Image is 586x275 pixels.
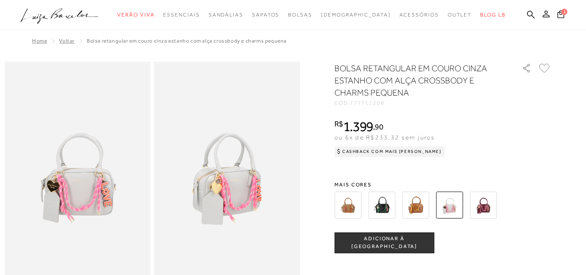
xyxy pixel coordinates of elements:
a: noSubCategoriesText [117,7,154,23]
span: Sapatos [252,12,279,18]
a: noSubCategoriesText [448,7,472,23]
span: [DEMOGRAPHIC_DATA] [321,12,391,18]
a: noSubCategoriesText [399,7,439,23]
i: , [373,123,383,131]
img: BOLSA PEQUENA EM COURO PRETO COM CHARMS [368,192,395,219]
i: R$ [334,120,343,128]
a: noSubCategoriesText [288,7,312,23]
span: Bolsas [288,12,312,18]
span: Outlet [448,12,472,18]
a: Home [32,38,47,44]
div: CÓD: [334,100,508,106]
img: BOLSA RETANGULAR EM COURO CARAMELO COM ALÇA CROSSBODY E CHARMS PEQUENA [402,192,429,219]
span: ou 6x de R$233,32 sem juros [334,134,435,141]
span: BOLSA RETANGULAR EM COURO CINZA ESTANHO COM ALÇA CROSSBODY E CHARMS PEQUENA [87,38,287,44]
span: 90 [375,122,383,131]
img: BOLSA RETANGULAR EM COURO MARSALA COM ALÇA CROSSBODY E CHARMS PEQUENA [470,192,497,219]
a: BLOG LB [480,7,505,23]
span: Essenciais [163,12,200,18]
a: noSubCategoriesText [252,7,279,23]
img: BOLSA RETANGULAR EM COURO CINZA ESTANHO COM ALÇA CROSSBODY E CHARMS PEQUENA [436,192,463,219]
a: Voltar [59,38,75,44]
span: Acessórios [399,12,439,18]
button: 1 [555,10,567,21]
a: noSubCategoriesText [163,7,200,23]
span: Verão Viva [117,12,154,18]
div: Cashback com Mais [PERSON_NAME] [334,146,445,157]
span: Mais cores [334,182,551,187]
span: Sandálias [209,12,243,18]
img: BOLSA PEQUENA EM COURO BEGE ARGILA COM CHARMS [334,192,361,219]
span: 1 [561,9,567,15]
span: 777711208 [350,100,385,106]
button: ADICIONAR À [GEOGRAPHIC_DATA] [334,232,434,253]
a: noSubCategoriesText [321,7,391,23]
span: ADICIONAR À [GEOGRAPHIC_DATA] [335,235,434,250]
span: 1.399 [343,119,373,134]
h1: BOLSA RETANGULAR EM COURO CINZA ESTANHO COM ALÇA CROSSBODY E CHARMS PEQUENA [334,62,497,99]
a: noSubCategoriesText [209,7,243,23]
span: BLOG LB [480,12,505,18]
